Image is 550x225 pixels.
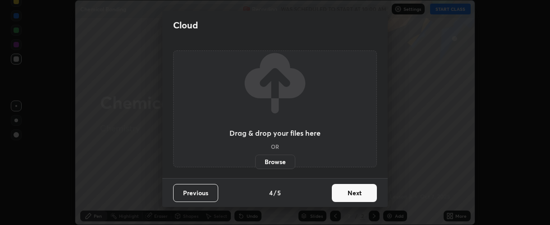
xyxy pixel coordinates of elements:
h5: OR [271,144,279,149]
h4: 5 [277,188,281,197]
h3: Drag & drop your files here [229,129,321,137]
h4: 4 [269,188,273,197]
h2: Cloud [173,19,198,31]
button: Previous [173,184,218,202]
h4: / [274,188,276,197]
button: Next [332,184,377,202]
